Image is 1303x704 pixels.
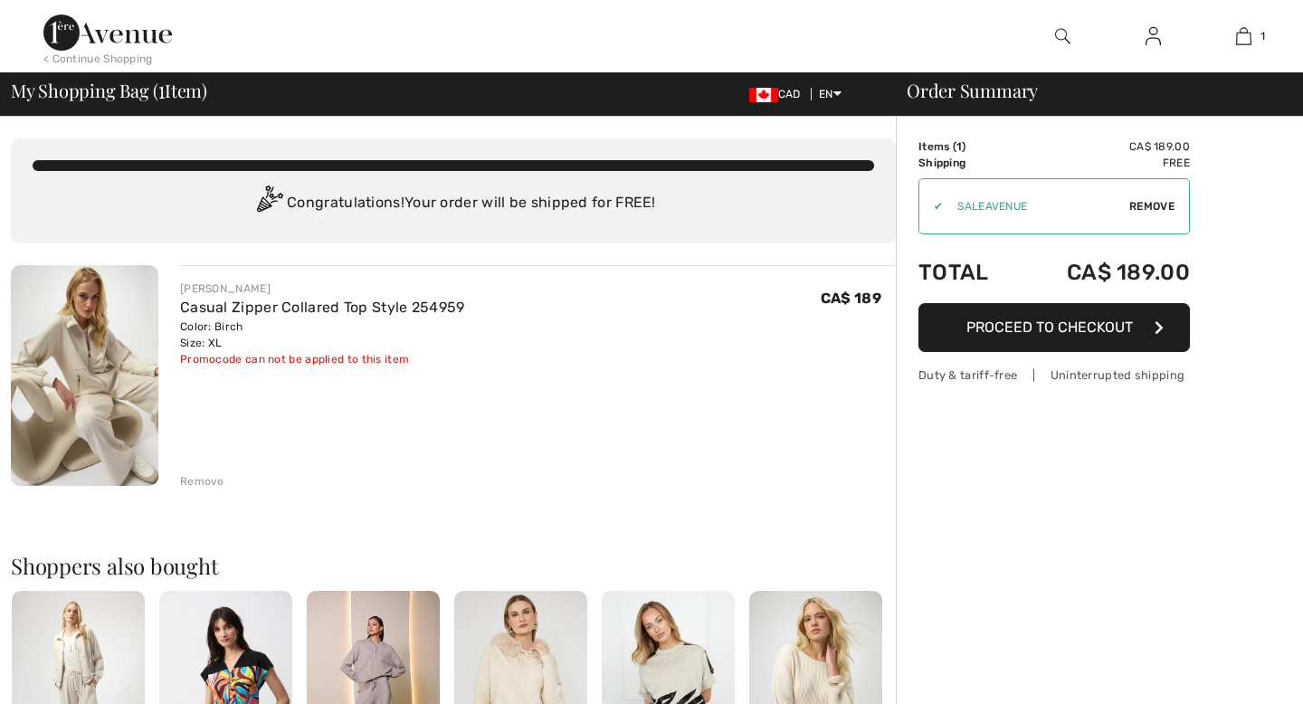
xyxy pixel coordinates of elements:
[918,242,1017,303] td: Total
[919,198,943,214] div: ✔
[251,186,287,222] img: Congratulation2.svg
[1131,25,1175,48] a: Sign In
[180,299,465,316] a: Casual Zipper Collared Top Style 254959
[749,88,778,102] img: Canadian Dollar
[1199,25,1288,47] a: 1
[1017,242,1190,303] td: CA$ 189.00
[1017,138,1190,155] td: CA$ 189.00
[1055,25,1070,47] img: search the website
[180,351,465,367] div: Promocode can not be applied to this item
[966,319,1133,336] span: Proceed to Checkout
[1129,198,1175,214] span: Remove
[885,81,1292,100] div: Order Summary
[43,14,172,51] img: 1ère Avenue
[33,186,874,222] div: Congratulations! Your order will be shipped for FREE!
[11,555,896,576] h2: Shoppers also bought
[1146,25,1161,47] img: My Info
[943,179,1129,233] input: Promo code
[1260,28,1265,44] span: 1
[43,51,153,67] div: < Continue Shopping
[158,77,165,100] span: 1
[819,88,842,100] span: EN
[1236,25,1251,47] img: My Bag
[821,290,881,307] span: CA$ 189
[918,155,1017,171] td: Shipping
[180,319,465,351] div: Color: Birch Size: XL
[918,366,1190,384] div: Duty & tariff-free | Uninterrupted shipping
[749,88,808,100] span: CAD
[956,140,962,153] span: 1
[918,303,1190,352] button: Proceed to Checkout
[1017,155,1190,171] td: Free
[11,81,207,100] span: My Shopping Bag ( Item)
[918,138,1017,155] td: Items ( )
[180,281,465,297] div: [PERSON_NAME]
[180,473,224,490] div: Remove
[11,265,158,486] img: Casual Zipper Collared Top Style 254959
